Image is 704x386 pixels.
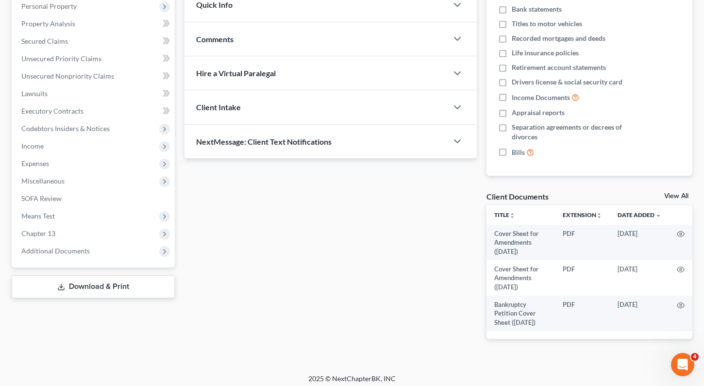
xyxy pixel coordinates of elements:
span: Property Analysis [21,19,75,28]
span: Expenses [21,159,49,168]
a: View All [664,193,688,200]
span: Executory Contracts [21,107,84,115]
span: Means Test [21,212,55,220]
span: Miscellaneous [21,177,65,185]
span: Lawsuits [21,89,48,98]
span: SOFA Review [21,194,62,202]
span: Hire a Virtual Paralegal [196,68,276,78]
span: Life insurance policies [512,48,579,58]
td: Cover Sheet for Amendments ([DATE]) [486,225,555,260]
iframe: Intercom live chat [671,353,694,376]
span: Secured Claims [21,37,68,45]
a: Lawsuits [14,85,175,102]
a: Date Added expand_more [618,211,661,218]
td: [DATE] [610,225,669,260]
td: PDF [555,225,610,260]
i: expand_more [655,213,661,218]
span: Comments [196,34,234,44]
a: Unsecured Priority Claims [14,50,175,67]
span: 4 [691,353,699,361]
div: Client Documents [486,191,549,201]
span: Income Documents [512,93,570,102]
span: Personal Property [21,2,77,10]
td: Bankruptcy Petition Cover Sheet ([DATE]) [486,296,555,331]
span: Bank statements [512,4,562,14]
a: Titleunfold_more [494,211,515,218]
td: PDF [555,260,610,296]
td: Cover Sheet for Amendments ([DATE]) [486,260,555,296]
span: Income [21,142,44,150]
span: Codebtors Insiders & Notices [21,124,110,133]
span: Client Intake [196,102,241,112]
span: Bills [512,148,525,157]
i: unfold_more [596,213,602,218]
a: Unsecured Nonpriority Claims [14,67,175,85]
span: Unsecured Nonpriority Claims [21,72,114,80]
span: Drivers license & social security card [512,77,622,87]
a: Secured Claims [14,33,175,50]
span: Chapter 13 [21,229,55,237]
span: Unsecured Priority Claims [21,54,101,63]
td: [DATE] [610,260,669,296]
td: [DATE] [610,296,669,331]
span: Separation agreements or decrees of divorces [512,122,633,142]
span: Titles to motor vehicles [512,19,582,29]
a: Executory Contracts [14,102,175,120]
span: Recorded mortgages and deeds [512,34,605,43]
i: unfold_more [509,213,515,218]
a: Download & Print [12,275,175,298]
span: Additional Documents [21,247,90,255]
span: NextMessage: Client Text Notifications [196,137,332,146]
span: Retirement account statements [512,63,606,72]
td: PDF [555,296,610,331]
a: SOFA Review [14,190,175,207]
a: Property Analysis [14,15,175,33]
a: Extensionunfold_more [563,211,602,218]
span: Appraisal reports [512,108,565,117]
